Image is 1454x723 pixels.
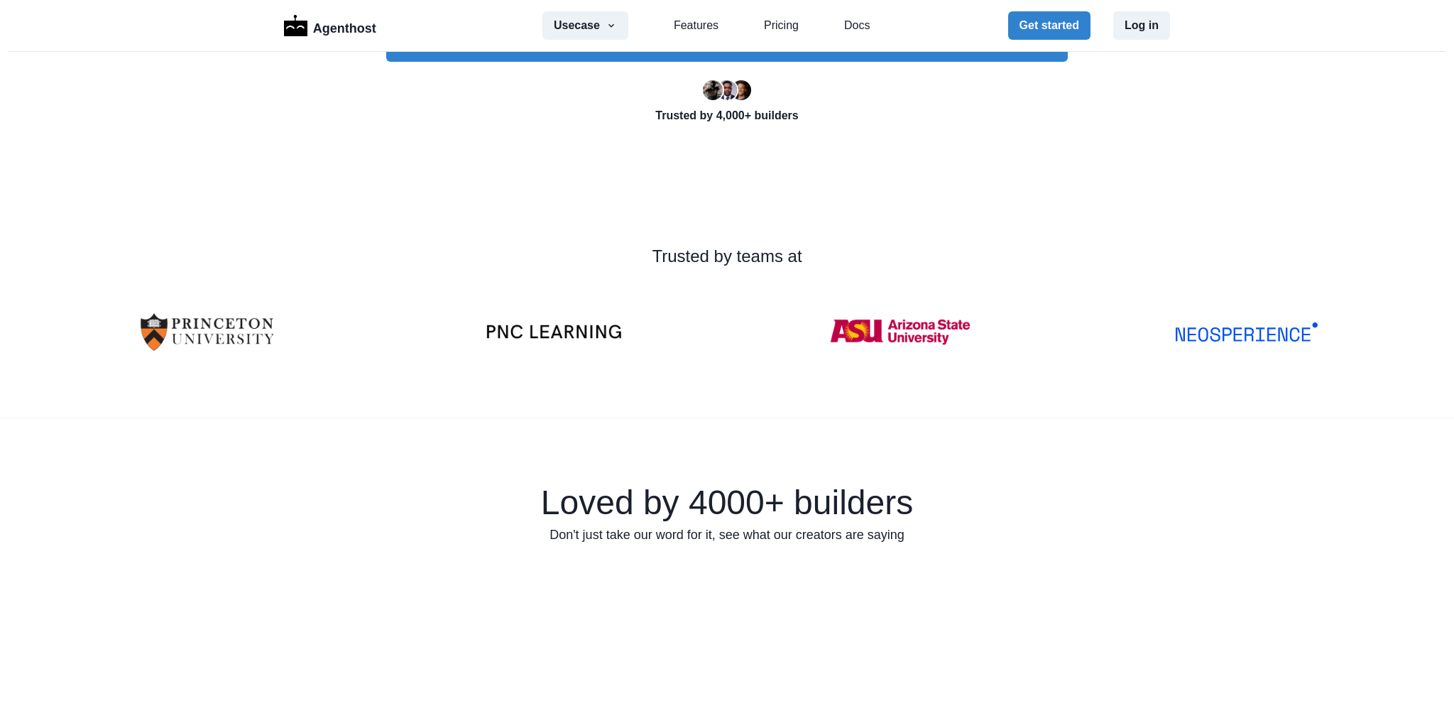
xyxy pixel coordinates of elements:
p: Trusted by 4,000+ builders [386,107,1068,124]
img: NSP_Logo_Blue.svg [1176,322,1318,342]
a: Pricing [764,17,799,34]
img: University-of-Princeton-Logo.png [136,292,278,372]
p: Don't just take our word for it, see what our creators are saying [284,526,1170,545]
img: Segun Adebayo [717,80,737,100]
a: Docs [844,17,870,34]
img: Kent Dodds [731,80,751,100]
a: Features [674,17,718,34]
a: LogoAgenthost [284,13,376,38]
button: Get started [1008,11,1090,40]
img: Logo [284,15,307,36]
button: Log in [1113,11,1170,40]
button: Usecase [542,11,628,40]
img: ASU-Logo.png [829,292,971,372]
p: Agenthost [313,13,376,38]
p: Trusted by teams at [45,244,1409,269]
h1: Loved by 4000+ builders [284,486,1170,520]
img: PNC-LEARNING-Logo-v2.1.webp [483,324,625,339]
img: Ryan Florence [703,80,723,100]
